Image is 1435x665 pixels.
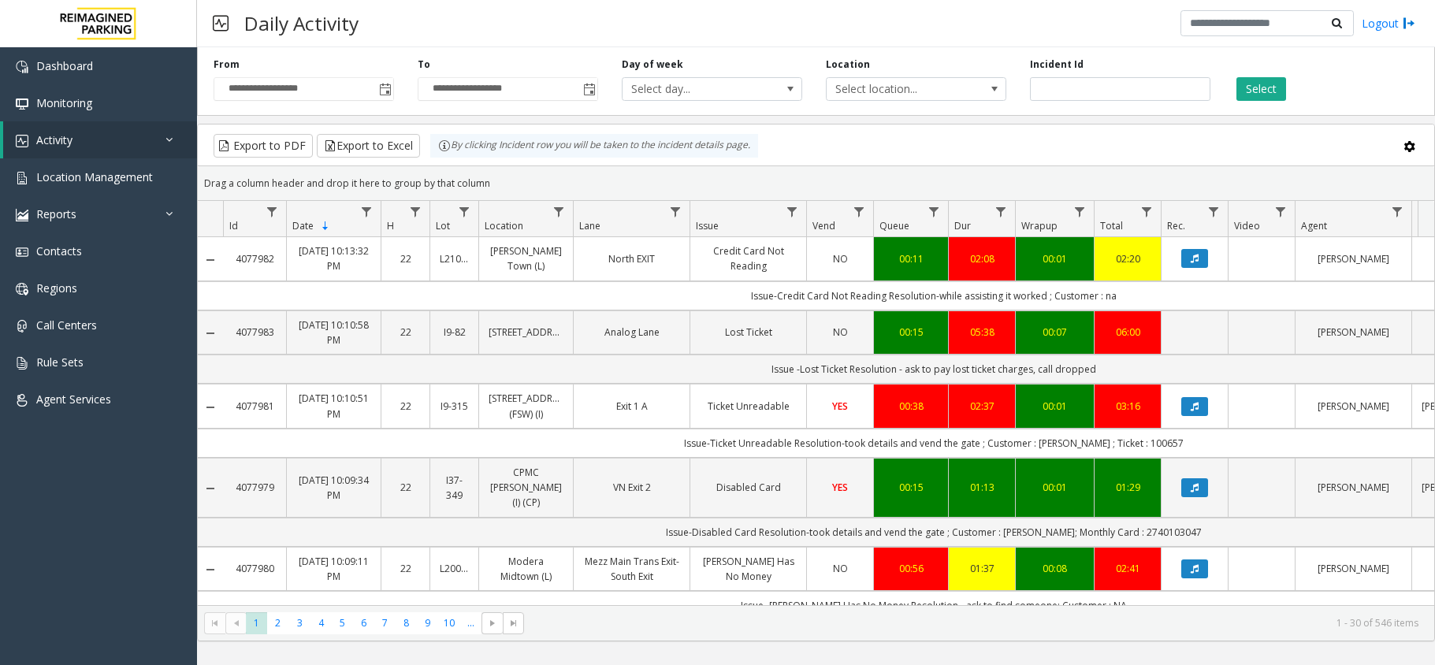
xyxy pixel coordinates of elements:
img: 'icon' [16,283,28,295]
label: Day of week [622,58,683,72]
img: 'icon' [16,98,28,110]
a: Collapse Details [198,563,223,576]
span: Toggle popup [580,78,597,100]
a: Mezz Main Trans Exit- South Exit [583,554,680,584]
span: Queue [879,219,909,232]
a: 00:07 [1025,325,1084,340]
label: From [214,58,240,72]
a: 00:01 [1025,399,1084,414]
a: Collapse Details [198,327,223,340]
a: 00:01 [1025,480,1084,495]
img: 'icon' [16,357,28,370]
img: infoIcon.svg [438,139,451,152]
a: NO [816,251,864,266]
a: L20000500 [440,561,469,576]
kendo-pager-info: 1 - 30 of 546 items [533,616,1418,630]
a: Date Filter Menu [356,201,377,222]
img: 'icon' [16,209,28,221]
span: Location [485,219,523,232]
a: Modera Midtown (L) [489,554,563,584]
span: Page 1 [246,612,267,633]
span: Go to the next page [486,617,499,630]
span: Go to the last page [507,617,520,630]
a: Lane Filter Menu [665,201,686,222]
a: CPMC [PERSON_NAME] (I) (CP) [489,465,563,511]
span: Location Management [36,169,153,184]
a: 01:13 [958,480,1006,495]
span: Lot [436,219,450,232]
a: 02:37 [958,399,1006,414]
span: YES [832,481,848,494]
a: Exit 1 A [583,399,680,414]
a: H Filter Menu [405,201,426,222]
a: L21088000 [440,251,469,266]
a: Logout [1362,15,1415,32]
a: [PERSON_NAME] [1305,251,1402,266]
a: 00:08 [1025,561,1084,576]
a: Agent Filter Menu [1387,201,1408,222]
a: [PERSON_NAME] [1305,480,1402,495]
span: Total [1100,219,1123,232]
div: 00:01 [1025,251,1084,266]
span: Regions [36,280,77,295]
a: 03:16 [1104,399,1151,414]
a: 01:37 [958,561,1006,576]
span: Page 11 [460,612,481,633]
a: 00:56 [883,561,939,576]
a: Activity [3,121,197,158]
div: By clicking Incident row you will be taken to the incident details page. [430,134,758,158]
span: Page 8 [396,612,417,633]
span: Wrapup [1021,219,1058,232]
span: Page 9 [417,612,438,633]
a: Credit Card Not Reading [700,243,797,273]
img: 'icon' [16,246,28,258]
span: Video [1234,219,1260,232]
a: Wrapup Filter Menu [1069,201,1091,222]
div: 00:15 [883,325,939,340]
span: Select day... [623,78,766,100]
a: 00:38 [883,399,939,414]
img: pageIcon [213,4,229,43]
button: Select [1236,77,1286,101]
a: Collapse Details [198,482,223,495]
span: Monitoring [36,95,92,110]
a: Lost Ticket [700,325,797,340]
a: Video Filter Menu [1270,201,1292,222]
a: Rec. Filter Menu [1203,201,1225,222]
a: NO [816,325,864,340]
span: Sortable [319,220,332,232]
span: Page 6 [353,612,374,633]
a: 00:15 [883,480,939,495]
a: 01:29 [1104,480,1151,495]
a: [DATE] 10:13:32 PM [296,243,371,273]
span: Contacts [36,243,82,258]
span: Issue [696,219,719,232]
a: [DATE] 10:09:11 PM [296,554,371,584]
a: Collapse Details [198,401,223,414]
span: NO [833,325,848,339]
a: [DATE] 10:09:34 PM [296,473,371,503]
a: [PERSON_NAME] [1305,325,1402,340]
span: Go to the next page [481,612,503,634]
span: Select location... [827,78,970,100]
a: 22 [391,399,420,414]
a: 4077982 [232,251,277,266]
span: Rec. [1167,219,1185,232]
a: Ticket Unreadable [700,399,797,414]
button: Export to Excel [317,134,420,158]
a: 05:38 [958,325,1006,340]
a: Dur Filter Menu [991,201,1012,222]
span: Rule Sets [36,355,84,370]
a: [PERSON_NAME] [1305,399,1402,414]
span: Call Centers [36,318,97,332]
